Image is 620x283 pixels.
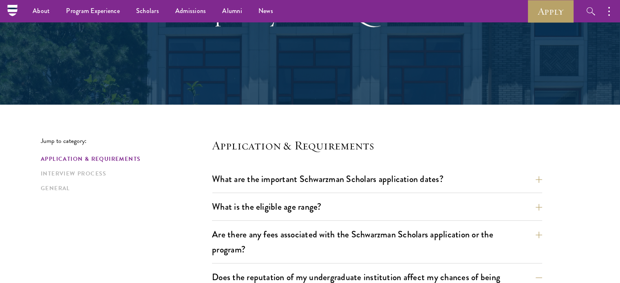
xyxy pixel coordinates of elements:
[212,137,542,154] h4: Application & Requirements
[212,170,542,188] button: What are the important Schwarzman Scholars application dates?
[41,169,207,178] a: Interview Process
[41,137,212,145] p: Jump to category:
[212,197,542,216] button: What is the eligible age range?
[212,225,542,259] button: Are there any fees associated with the Schwarzman Scholars application or the program?
[41,155,207,163] a: Application & Requirements
[41,184,207,193] a: General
